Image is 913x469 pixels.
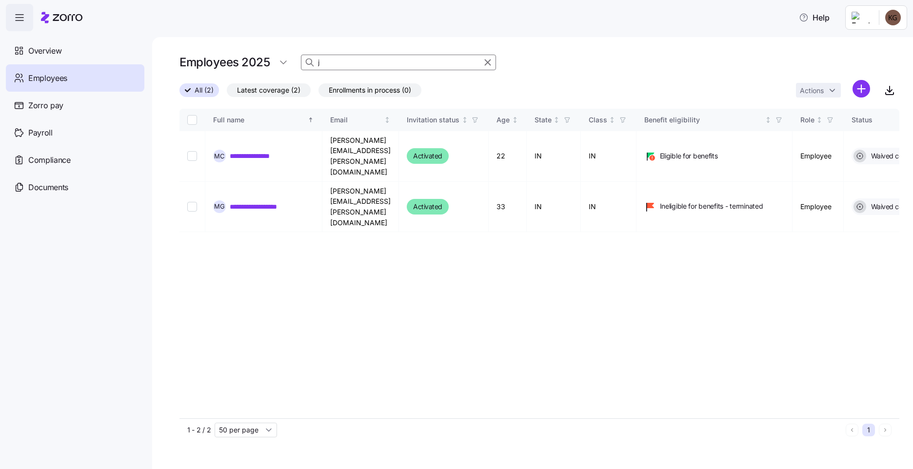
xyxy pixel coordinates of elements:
td: IN [581,131,636,182]
td: IN [581,182,636,233]
button: Previous page [846,424,858,436]
th: EmailNot sorted [322,109,399,131]
span: Zorro pay [28,99,63,112]
div: Role [800,115,814,125]
div: Invitation status [407,115,459,125]
td: [PERSON_NAME][EMAIL_ADDRESS][PERSON_NAME][DOMAIN_NAME] [322,131,399,182]
span: All (2) [195,84,214,97]
input: Search Employees [301,55,496,70]
span: Actions [800,87,824,94]
div: Not sorted [816,117,823,123]
div: Sorted ascending [307,117,314,123]
span: 1 - 2 / 2 [187,425,211,435]
div: Not sorted [384,117,391,123]
img: Employer logo [852,12,871,23]
td: [PERSON_NAME][EMAIL_ADDRESS][PERSON_NAME][DOMAIN_NAME] [322,182,399,233]
div: Benefit eligibility [644,115,763,125]
th: AgeNot sorted [489,109,527,131]
th: Full nameSorted ascending [205,109,322,131]
span: Help [799,12,830,23]
div: Not sorted [461,117,468,123]
a: Overview [6,37,144,64]
td: IN [527,182,581,233]
button: Help [791,8,837,27]
span: M C [214,153,225,159]
div: Status [852,115,907,125]
a: Payroll [6,119,144,146]
input: Select record 1 [187,151,197,161]
a: Compliance [6,146,144,174]
th: RoleNot sorted [793,109,844,131]
button: Actions [796,83,841,98]
button: 1 [862,424,875,436]
input: Select all records [187,115,197,125]
div: Email [330,115,382,125]
span: Payroll [28,127,53,139]
a: Employees [6,64,144,92]
a: Documents [6,174,144,201]
span: Eligible for benefits [660,151,718,161]
span: Activated [413,150,442,162]
span: Latest coverage (2) [237,84,300,97]
span: Enrollments in process (0) [329,84,411,97]
span: Employees [28,72,67,84]
td: 33 [489,182,527,233]
div: Not sorted [765,117,772,123]
div: Not sorted [553,117,560,123]
th: ClassNot sorted [581,109,636,131]
img: b34cea83cf096b89a2fb04a6d3fa81b3 [885,10,901,25]
td: IN [527,131,581,182]
input: Select record 2 [187,202,197,212]
svg: add icon [853,80,870,98]
div: Not sorted [512,117,518,123]
span: Ineligible for benefits - terminated [660,201,763,211]
span: Overview [28,45,61,57]
td: Employee [793,131,844,182]
th: StateNot sorted [527,109,581,131]
span: Compliance [28,154,71,166]
div: State [535,115,552,125]
th: Benefit eligibilityNot sorted [636,109,793,131]
div: Age [496,115,510,125]
td: Employee [793,182,844,233]
span: Activated [413,201,442,213]
a: Zorro pay [6,92,144,119]
th: Invitation statusNot sorted [399,109,489,131]
td: 22 [489,131,527,182]
div: Full name [213,115,306,125]
div: Class [589,115,607,125]
span: Documents [28,181,68,194]
button: Next page [879,424,892,436]
span: M G [214,203,225,210]
h1: Employees 2025 [179,55,270,70]
div: Not sorted [609,117,615,123]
